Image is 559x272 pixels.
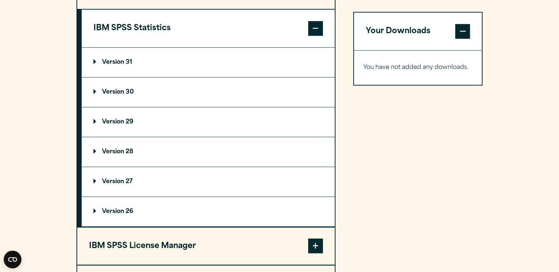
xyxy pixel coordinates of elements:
[82,77,335,107] summary: Version 30
[82,167,335,196] summary: Version 27
[93,119,133,125] p: Version 29
[363,62,473,73] p: You have not added any downloads.
[4,251,21,268] button: Open CMP widget
[82,47,335,227] div: IBM SPSS Statistics
[93,59,132,65] p: Version 31
[82,107,335,137] summary: Version 29
[93,89,134,95] p: Version 30
[77,227,335,265] button: IBM SPSS License Manager
[93,179,133,185] p: Version 27
[354,13,482,50] button: Your Downloads
[93,149,133,155] p: Version 28
[82,48,335,77] summary: Version 31
[82,137,335,167] summary: Version 28
[82,10,335,47] button: IBM SPSS Statistics
[82,197,335,226] summary: Version 26
[354,50,482,85] div: Your Downloads
[93,209,133,215] p: Version 26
